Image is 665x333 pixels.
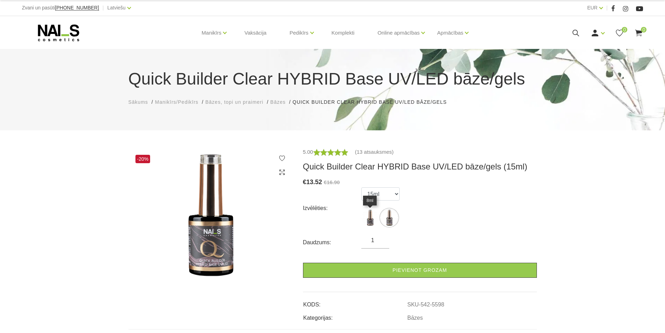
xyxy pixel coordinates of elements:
span: | [606,3,608,12]
a: Bāzes, topi un praimeri [205,99,263,106]
a: Pievienot grozam [303,263,537,278]
a: Manikīrs/Pedikīrs [155,99,198,106]
td: KODS: [303,296,407,309]
div: Izvēlēties: [303,203,362,214]
span: Bāzes [270,99,286,105]
td: Kategorijas: [303,309,407,322]
a: Bāzes [407,315,423,321]
span: 0 [641,27,646,32]
img: Quick Builder Clear HYBRID Base UV/LED bāze/gels [128,148,293,283]
a: Vaksācija [239,16,272,50]
a: Komplekti [326,16,360,50]
img: ... [361,209,379,226]
a: EUR [587,3,598,12]
h3: Quick Builder Clear HYBRID Base UV/LED bāze/gels (15ml) [303,161,537,172]
a: Sākums [128,99,148,106]
a: Online apmācības [377,19,420,47]
a: Latviešu [108,3,126,12]
span: Manikīrs/Pedikīrs [155,99,198,105]
span: 5.00 [303,149,313,155]
span: Sākums [128,99,148,105]
a: Apmācības [437,19,463,47]
span: | [103,3,104,12]
span: 0 [622,27,627,32]
span: -20% [135,155,150,163]
a: Manikīrs [202,19,222,47]
div: Daudzums: [303,237,362,248]
a: Pedikīrs [289,19,308,47]
span: € [303,179,306,186]
span: Bāzes, topi un praimeri [205,99,263,105]
div: Zvani un pasūti [22,3,99,12]
span: 13.52 [306,179,322,186]
a: [PHONE_NUMBER] [55,5,99,10]
h1: Quick Builder Clear HYBRID Base UV/LED bāze/gels [128,66,537,92]
li: Quick Builder Clear HYBRID Base UV/LED bāze/gels [293,99,454,106]
a: Bāzes [270,99,286,106]
a: 0 [615,29,624,37]
img: ... [380,209,398,226]
a: (13 atsauksmes) [355,148,394,156]
a: SKU-542-5598 [407,302,444,308]
s: €16.90 [324,179,340,185]
a: 0 [634,29,643,37]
